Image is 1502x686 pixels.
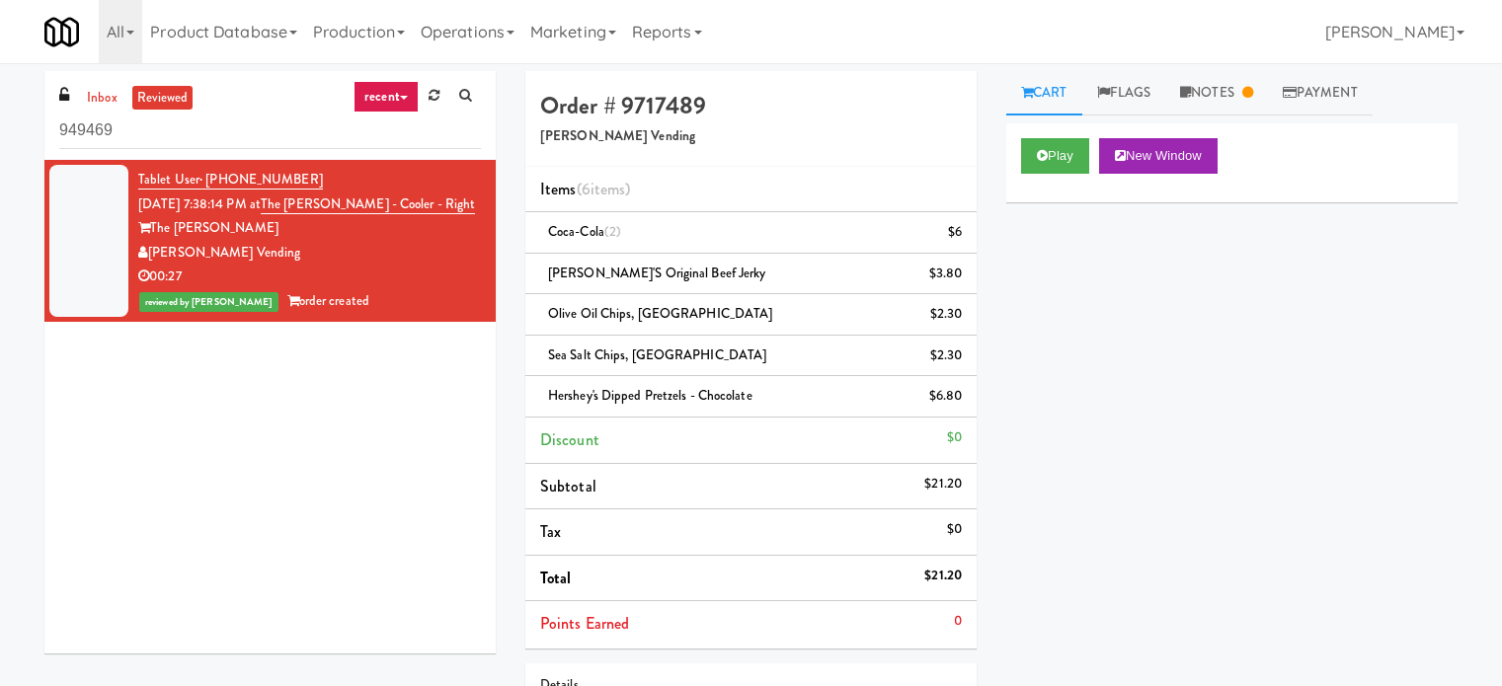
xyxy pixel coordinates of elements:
[591,178,626,200] ng-pluralize: items
[930,302,963,327] div: $2.30
[548,304,772,323] span: Olive Oil Chips, [GEOGRAPHIC_DATA]
[930,343,963,368] div: $2.30
[540,567,572,589] span: Total
[138,265,481,289] div: 00:27
[82,86,122,111] a: inbox
[947,517,962,542] div: $0
[540,520,561,543] span: Tax
[540,93,962,118] h4: Order # 9717489
[1021,138,1089,174] button: Play
[947,425,962,450] div: $0
[354,81,419,113] a: recent
[954,609,962,634] div: 0
[604,222,621,241] span: (2)
[1082,71,1166,115] a: Flags
[287,291,369,310] span: order created
[139,292,278,312] span: reviewed by [PERSON_NAME]
[1006,71,1082,115] a: Cart
[548,222,621,241] span: Coca-Cola
[540,475,596,497] span: Subtotal
[138,170,323,190] a: Tablet User· [PHONE_NUMBER]
[929,384,963,409] div: $6.80
[138,194,261,213] span: [DATE] 7:38:14 PM at
[44,15,79,49] img: Micromart
[1165,71,1268,115] a: Notes
[924,472,962,496] div: $21.20
[548,386,752,405] span: Hershey's Dipped Pretzels - Chocolate
[261,194,475,214] a: The [PERSON_NAME] - Cooler - Right
[1099,138,1218,174] button: New Window
[138,216,481,241] div: The [PERSON_NAME]
[59,113,481,149] input: Search vision orders
[540,129,962,144] h5: [PERSON_NAME] Vending
[548,264,766,282] span: [PERSON_NAME]'s Original Beef Jerky
[577,178,631,200] span: (6 )
[540,428,599,451] span: Discount
[138,241,481,266] div: [PERSON_NAME] Vending
[132,86,194,111] a: reviewed
[540,612,629,635] span: Points Earned
[924,564,962,588] div: $21.20
[44,160,496,322] li: Tablet User· [PHONE_NUMBER][DATE] 7:38:14 PM atThe [PERSON_NAME] - Cooler - RightThe [PERSON_NAME...
[540,178,630,200] span: Items
[1268,71,1373,115] a: Payment
[948,220,962,245] div: $6
[199,170,323,189] span: · [PHONE_NUMBER]
[548,345,766,364] span: Sea Salt Chips, [GEOGRAPHIC_DATA]
[929,262,963,286] div: $3.80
